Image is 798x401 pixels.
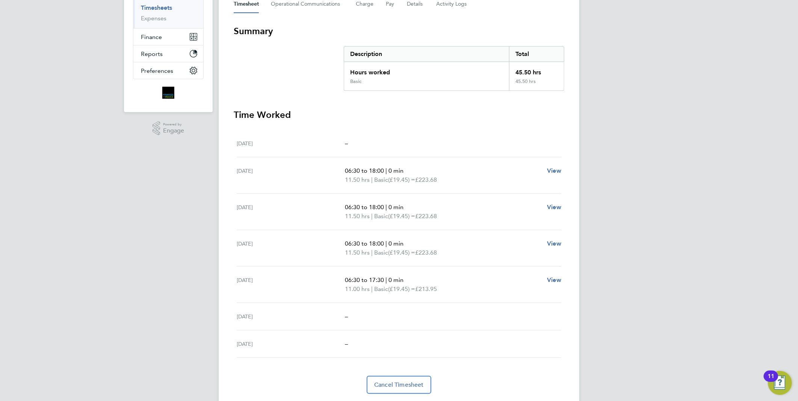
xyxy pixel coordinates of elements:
[234,109,564,121] h3: Time Worked
[388,249,415,256] span: (£19.45) =
[162,87,174,99] img: bromak-logo-retina.png
[163,128,184,134] span: Engage
[133,29,203,45] button: Finance
[547,276,561,285] a: View
[509,47,564,62] div: Total
[345,313,348,320] span: –
[237,312,345,321] div: [DATE]
[547,240,561,247] span: View
[374,285,388,294] span: Basic
[133,62,203,79] button: Preferences
[509,62,564,78] div: 45.50 hrs
[133,45,203,62] button: Reports
[345,240,384,247] span: 06:30 to 18:00
[415,176,437,183] span: £223.68
[547,167,561,174] span: View
[768,376,774,386] div: 11
[547,204,561,211] span: View
[237,239,345,257] div: [DATE]
[388,176,415,183] span: (£19.45) =
[141,33,162,41] span: Finance
[345,167,384,174] span: 06:30 to 18:00
[385,240,387,247] span: |
[385,276,387,283] span: |
[237,339,345,348] div: [DATE]
[345,140,348,147] span: –
[141,50,163,57] span: Reports
[415,249,437,256] span: £223.68
[374,212,388,221] span: Basic
[547,239,561,248] a: View
[344,47,509,62] div: Description
[547,166,561,175] a: View
[345,340,348,347] span: –
[509,78,564,90] div: 45.50 hrs
[344,46,564,91] div: Summary
[388,213,415,220] span: (£19.45) =
[371,213,373,220] span: |
[153,121,184,136] a: Powered byEngage
[350,78,361,84] div: Basic
[237,276,345,294] div: [DATE]
[345,176,370,183] span: 11.50 hrs
[344,62,509,78] div: Hours worked
[415,213,437,220] span: £223.68
[345,276,384,283] span: 06:30 to 17:30
[371,249,373,256] span: |
[234,25,564,394] section: Timesheet
[374,248,388,257] span: Basic
[141,4,172,11] a: Timesheets
[371,285,373,292] span: |
[367,376,431,394] button: Cancel Timesheet
[141,67,173,74] span: Preferences
[133,87,204,99] a: Go to home page
[547,276,561,283] span: View
[768,371,792,395] button: Open Resource Center, 11 new notifications
[237,203,345,221] div: [DATE]
[388,167,404,174] span: 0 min
[345,204,384,211] span: 06:30 to 18:00
[163,121,184,128] span: Powered by
[345,213,370,220] span: 11.50 hrs
[371,176,373,183] span: |
[141,15,166,22] a: Expenses
[415,285,437,292] span: £213.95
[385,204,387,211] span: |
[388,204,404,211] span: 0 min
[345,249,370,256] span: 11.50 hrs
[388,240,404,247] span: 0 min
[388,285,415,292] span: (£19.45) =
[237,139,345,148] div: [DATE]
[547,203,561,212] a: View
[345,285,370,292] span: 11.00 hrs
[374,175,388,184] span: Basic
[385,167,387,174] span: |
[374,381,424,389] span: Cancel Timesheet
[237,166,345,184] div: [DATE]
[234,25,564,37] h3: Summary
[388,276,404,283] span: 0 min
